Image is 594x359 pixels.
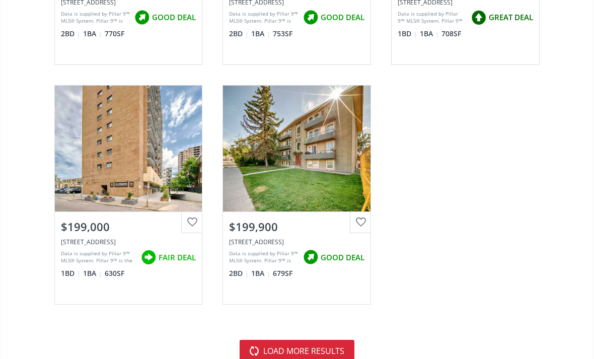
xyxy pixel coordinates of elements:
img: rating icon [469,8,489,28]
span: 630 SF [105,268,124,278]
span: FAIR DEAL [159,252,196,263]
span: 1 BA [251,29,270,39]
span: 679 SF [273,268,292,278]
span: 1 BA [83,268,102,278]
div: 1330 15 Avenue SW #1204, Calgary, AB T3C 3N7 [61,238,196,246]
span: 2 BD [229,29,249,39]
span: 2 BD [229,268,249,278]
span: 1 BA [420,29,439,39]
img: rating icon [132,8,152,28]
div: Data is supplied by Pillar 9™ MLS® System. Pillar 9™ is the owner of the copyright in its MLS® Sy... [229,250,298,265]
span: GOOD DEAL [321,252,364,263]
span: 770 SF [105,29,124,39]
a: $199,000[STREET_ADDRESS]Data is supplied by Pillar 9™ MLS® System. Pillar 9™ is the owner of the ... [44,75,213,315]
span: 753 SF [273,29,292,39]
img: rating icon [301,8,321,28]
img: rating icon [301,247,321,267]
div: Data is supplied by Pillar 9™ MLS® System. Pillar 9™ is the owner of the copyright in its MLS® Sy... [61,10,130,25]
img: rating icon [138,247,159,267]
span: 2 BD [61,29,81,39]
div: 2111 14 Street SW #101, Calgary, AB T2B3M3 [229,238,364,246]
span: 1 BA [251,268,270,278]
div: $199,000 [61,219,196,235]
span: GOOD DEAL [321,12,364,23]
span: 1 BA [83,29,102,39]
a: $199,900[STREET_ADDRESS]Data is supplied by Pillar 9™ MLS® System. Pillar 9™ is the owner of the ... [212,75,381,315]
span: GREAT DEAL [489,12,533,23]
div: Data is supplied by Pillar 9™ MLS® System. Pillar 9™ is the owner of the copyright in its MLS® Sy... [61,250,136,265]
div: Data is supplied by Pillar 9™ MLS® System. Pillar 9™ is the owner of the copyright in its MLS® Sy... [398,10,466,25]
span: 1 BD [61,268,81,278]
div: $199,900 [229,219,364,235]
div: Data is supplied by Pillar 9™ MLS® System. Pillar 9™ is the owner of the copyright in its MLS® Sy... [229,10,298,25]
span: 708 SF [441,29,461,39]
span: 1 BD [398,29,417,39]
span: GOOD DEAL [152,12,196,23]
